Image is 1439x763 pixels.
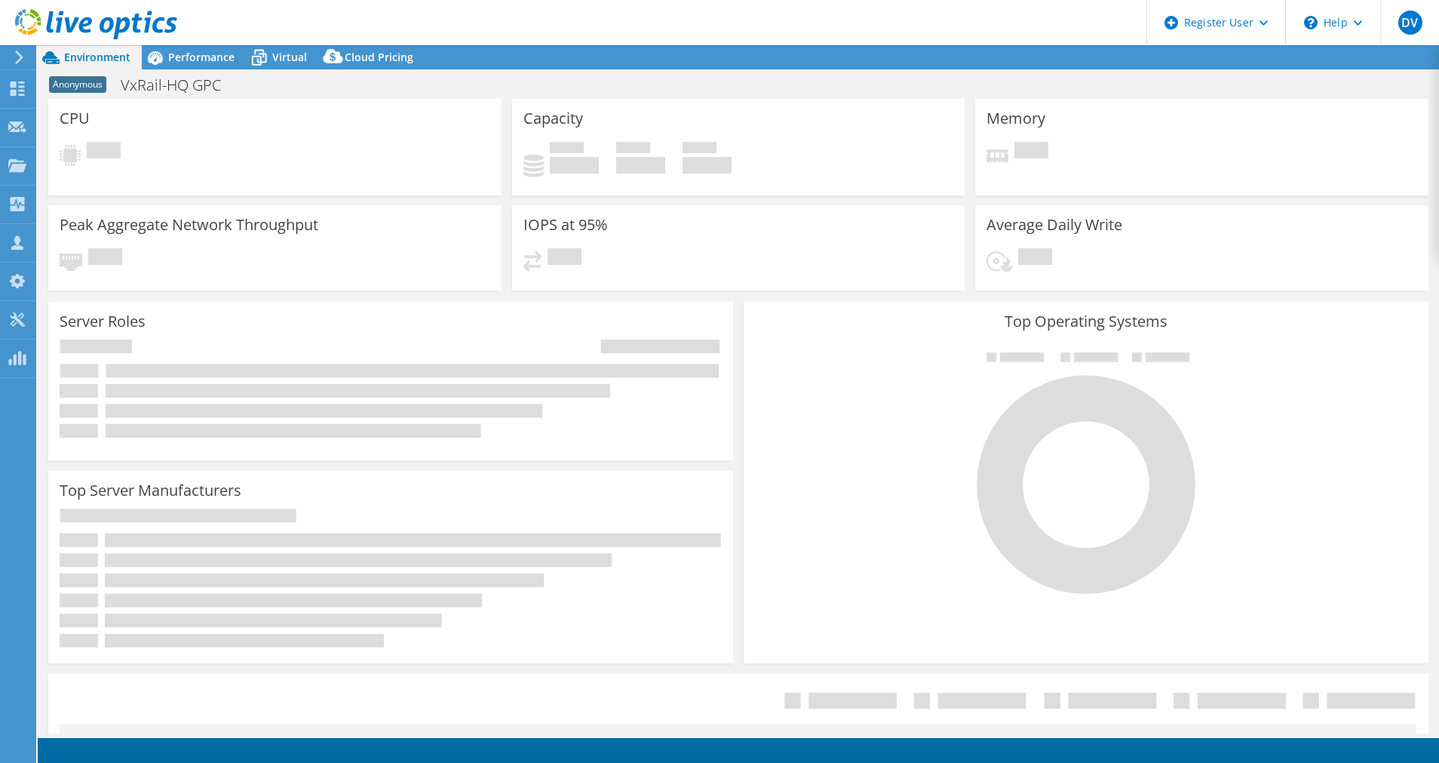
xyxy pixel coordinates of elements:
[986,110,1045,127] h3: Memory
[168,50,235,64] span: Performance
[986,217,1122,233] h3: Average Daily Write
[64,50,130,64] span: Environment
[523,217,608,233] h3: IOPS at 95%
[755,313,1417,330] h3: Top Operating Systems
[616,142,650,157] span: Free
[1018,248,1052,269] span: Pending
[88,248,122,269] span: Pending
[345,50,413,64] span: Cloud Pricing
[616,157,665,174] h4: 0 GiB
[60,482,241,499] h3: Top Server Manufacturers
[1014,142,1048,162] span: Pending
[550,142,584,157] span: Used
[60,110,90,127] h3: CPU
[272,50,307,64] span: Virtual
[683,157,732,174] h4: 0 GiB
[1304,16,1318,29] svg: \n
[683,142,716,157] span: Total
[60,217,318,233] h3: Peak Aggregate Network Throughput
[49,76,106,93] span: Anonymous
[523,110,583,127] h3: Capacity
[1398,11,1422,35] span: DV
[550,157,599,174] h4: 0 GiB
[60,313,146,330] h3: Server Roles
[114,77,244,94] h1: VxRail-HQ GPC
[87,142,121,162] span: Pending
[548,248,581,269] span: Pending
